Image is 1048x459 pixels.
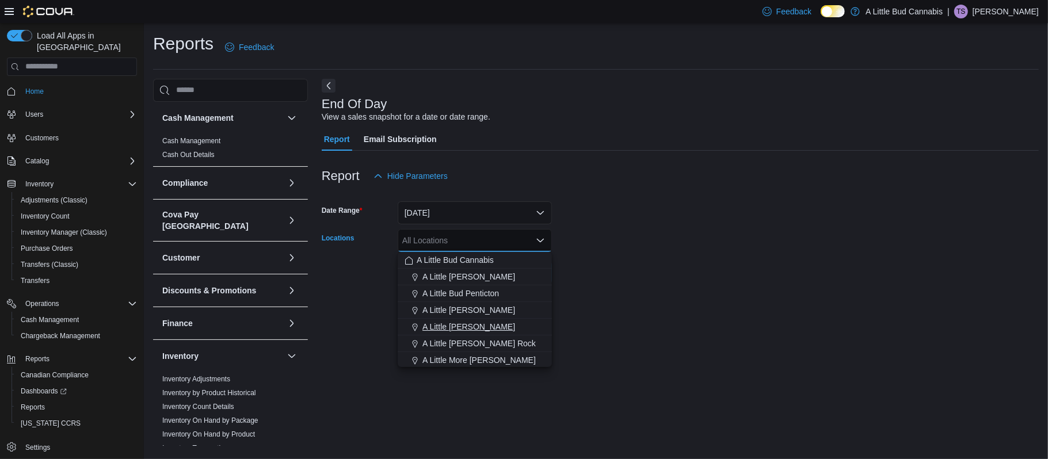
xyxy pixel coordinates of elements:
h3: Customer [162,252,200,263]
h3: Cash Management [162,112,234,124]
button: Compliance [285,176,299,190]
a: Transfers [16,274,54,288]
span: Hide Parameters [387,170,448,182]
span: Inventory Count [21,212,70,221]
button: Users [2,106,142,123]
a: [US_STATE] CCRS [16,416,85,430]
span: Inventory Manager (Classic) [21,228,107,237]
button: Settings [2,438,142,455]
button: A Little Bud Cannabis [398,252,552,269]
a: Inventory Adjustments [162,375,230,383]
span: Feedback [776,6,811,17]
span: A Little Bud Penticton [422,288,499,299]
button: [US_STATE] CCRS [12,415,142,431]
span: Settings [25,443,50,452]
span: Home [21,84,137,98]
button: Operations [21,297,64,311]
button: Inventory [21,177,58,191]
span: Cash Management [21,315,79,324]
button: A Little More [PERSON_NAME] [398,352,552,369]
button: [DATE] [398,201,552,224]
span: Dashboards [16,384,137,398]
span: Customers [21,131,137,145]
span: Home [25,87,44,96]
p: | [947,5,950,18]
span: Catalog [25,156,49,166]
a: Inventory Manager (Classic) [16,225,112,239]
button: Transfers [12,273,142,289]
span: Reports [25,354,49,364]
button: Inventory Manager (Classic) [12,224,142,240]
span: A Little More [PERSON_NAME] [422,354,536,366]
button: Inventory [162,350,283,362]
span: Inventory Count [16,209,137,223]
span: Purchase Orders [16,242,137,255]
span: Dark Mode [821,17,821,18]
span: Inventory Adjustments [162,374,230,384]
button: A Little [PERSON_NAME] [398,302,552,319]
span: Transfers [16,274,137,288]
span: A Little [PERSON_NAME] Rock [422,338,536,349]
a: Cash Out Details [162,151,215,159]
span: Adjustments (Classic) [21,196,87,205]
a: Inventory by Product Historical [162,389,256,397]
span: A Little [PERSON_NAME] [422,321,515,332]
span: Inventory Manager (Classic) [16,225,137,239]
div: Tiffany Smith [954,5,968,18]
a: Adjustments (Classic) [16,193,92,207]
button: Catalog [21,154,54,168]
button: A Little [PERSON_NAME] [398,269,552,285]
span: Inventory [25,179,54,189]
span: Transfers [21,276,49,285]
span: Reports [21,352,137,366]
span: Dashboards [21,387,67,396]
a: Dashboards [16,384,71,398]
h3: Finance [162,318,193,329]
button: Next [322,79,336,93]
p: A Little Bud Cannabis [866,5,943,18]
span: Feedback [239,41,274,53]
span: Settings [21,439,137,454]
span: Canadian Compliance [21,370,89,380]
div: Cash Management [153,134,308,166]
span: Transfers (Classic) [16,258,137,271]
button: Reports [21,352,54,366]
a: Feedback [220,36,279,59]
button: Reports [12,399,142,415]
button: Inventory [285,349,299,363]
button: Close list of options [536,236,545,245]
span: Report [324,128,350,151]
span: Inventory Count Details [162,402,234,411]
span: Customers [25,133,59,143]
span: Reports [21,403,45,412]
a: Inventory Count [16,209,74,223]
h3: Inventory [162,350,199,362]
button: Adjustments (Classic) [12,192,142,208]
span: Users [21,108,137,121]
span: Inventory Transactions [162,443,232,453]
span: [US_STATE] CCRS [21,419,81,428]
button: Canadian Compliance [12,367,142,383]
button: Catalog [2,153,142,169]
button: Purchase Orders [12,240,142,257]
a: Cash Management [16,313,83,327]
span: Load All Apps in [GEOGRAPHIC_DATA] [32,30,137,53]
button: A Little [PERSON_NAME] [398,319,552,335]
span: TS [956,5,965,18]
a: Inventory Count Details [162,403,234,411]
a: Cash Management [162,137,220,145]
input: Dark Mode [821,5,845,17]
button: Cova Pay [GEOGRAPHIC_DATA] [162,209,283,232]
span: Cash Management [16,313,137,327]
span: A Little Bud Cannabis [417,254,494,266]
button: Customer [285,251,299,265]
button: Home [2,83,142,100]
span: Cash Out Details [162,150,215,159]
button: Cash Management [12,312,142,328]
h1: Reports [153,32,214,55]
button: Users [21,108,48,121]
span: Adjustments (Classic) [16,193,137,207]
p: [PERSON_NAME] [973,5,1039,18]
span: Operations [25,299,59,308]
